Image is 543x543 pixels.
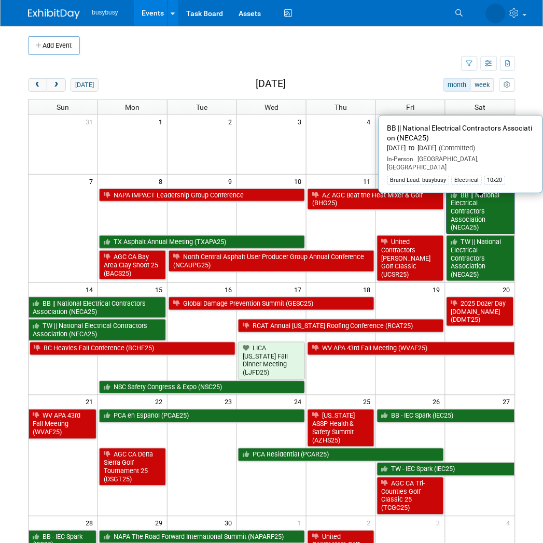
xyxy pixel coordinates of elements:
[85,517,98,530] span: 28
[47,78,66,92] button: next
[154,283,167,296] span: 15
[224,395,236,408] span: 23
[85,115,98,128] span: 31
[29,319,166,340] a: TW || National Electrical Contractors Association (NECA25)
[437,144,476,152] span: (Committed)
[85,395,98,408] span: 21
[447,235,515,281] a: TW || National Electrical Contractors Association (NECA25)
[377,409,515,423] a: BB - IEC Spark (IEC25)
[224,283,236,296] span: 16
[92,9,118,16] span: busybusy
[363,175,375,188] span: 11
[366,115,375,128] span: 4
[238,342,305,380] a: LICA [US_STATE] Fall Dinner Meeting (LJFD25)
[308,189,444,210] a: AZ AGC Beat the Heat Mixer & Golf (BHG25)
[308,409,374,447] a: [US_STATE] ASSP Health & Safety Summit (AZHS25)
[238,319,444,333] a: RCAT Annual [US_STATE] Roofing Conference (RCAT25)
[475,103,485,111] span: Sat
[447,297,514,326] a: 2025 Dozer Day [DOMAIN_NAME] (DDMT25)
[85,283,98,296] span: 14
[293,395,306,408] span: 24
[297,517,306,530] span: 1
[99,409,305,423] a: PCA en Espanol (PCAE25)
[29,297,166,318] a: BB || National Electrical Contractors Association (NECA25)
[335,103,347,111] span: Thu
[502,395,515,408] span: 27
[154,517,167,530] span: 29
[28,36,80,55] button: Add Event
[363,283,375,296] span: 18
[436,517,445,530] span: 3
[486,4,506,23] img: Braden Gillespie
[28,78,47,92] button: prev
[57,103,69,111] span: Sun
[99,448,166,486] a: AGC CA Delta Sierra Golf Tournament 25 (DSGT25)
[99,381,305,394] a: NSC Safety Congress & Expo (NSC25)
[432,283,445,296] span: 19
[377,463,515,476] a: TW - IEC Spark (IEC25)
[99,189,305,202] a: NAPA IMPACT Leadership Group Conference
[293,175,306,188] span: 10
[99,235,305,249] a: TX Asphalt Annual Meeting (TXAPA25)
[504,82,511,89] i: Personalize Calendar
[264,103,279,111] span: Wed
[363,395,375,408] span: 25
[387,155,479,171] span: [GEOGRAPHIC_DATA], [GEOGRAPHIC_DATA]
[88,175,98,188] span: 7
[126,103,140,111] span: Mon
[499,78,515,92] button: myCustomButton
[308,342,515,355] a: WV APA 43rd Fall Meeting (WVAF25)
[377,235,444,281] a: United Contractors [PERSON_NAME] Golf Classic (UCSR25)
[484,176,506,185] div: 10x20
[238,448,444,462] a: PCA Residential (PCAR25)
[169,297,374,310] a: Global Damage Prevention Summit (GESC25)
[29,409,97,439] a: WV APA 43rd Fall Meeting (WVAF25)
[158,175,167,188] span: 8
[28,9,80,19] img: ExhibitDay
[387,155,414,163] span: In-Person
[407,103,415,111] span: Fri
[30,342,236,355] a: BC Heavies Fall Conference (BCHF25)
[158,115,167,128] span: 1
[366,517,375,530] span: 2
[470,78,494,92] button: week
[506,517,515,530] span: 4
[227,115,236,128] span: 2
[452,176,482,185] div: Electrical
[293,283,306,296] span: 17
[447,189,515,235] a: BB || National Electrical Contractors Association (NECA25)
[443,78,471,92] button: month
[169,250,374,271] a: North Central Asphalt User Producer Group Annual Conference (NCAUPG25)
[432,395,445,408] span: 26
[71,78,98,92] button: [DATE]
[387,176,450,185] div: Brand Lead: busybusy
[224,517,236,530] span: 30
[502,283,515,296] span: 20
[99,250,166,280] a: AGC CA Bay Area Clay Shoot 25 (BACS25)
[377,477,444,515] a: AGC CA Tri-Counties Golf Classic 25 (TCGC25)
[256,78,286,90] h2: [DATE]
[297,115,306,128] span: 3
[154,395,167,408] span: 22
[387,144,534,153] div: [DATE] to [DATE]
[227,175,236,188] span: 9
[197,103,208,111] span: Tue
[387,124,533,142] span: BB || National Electrical Contractors Association (NECA25)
